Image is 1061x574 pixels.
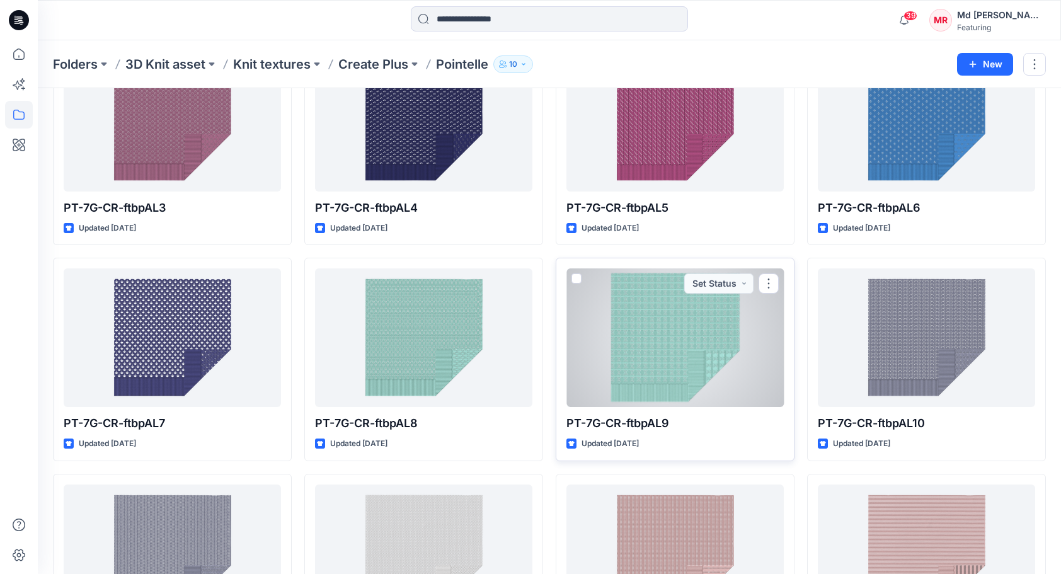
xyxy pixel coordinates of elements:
[818,53,1035,192] a: PT-7G-CR-ftbpAL6
[79,437,136,451] p: Updated [DATE]
[509,57,517,71] p: 10
[566,53,784,192] a: PT-7G-CR-ftbpAL5
[338,55,408,73] a: Create Plus
[315,199,532,217] p: PT-7G-CR-ftbpAL4
[566,415,784,432] p: PT-7G-CR-ftbpAL9
[957,23,1045,32] div: Featuring
[903,11,917,21] span: 39
[818,199,1035,217] p: PT-7G-CR-ftbpAL6
[833,437,890,451] p: Updated [DATE]
[315,268,532,407] a: PT-7G-CR-ftbpAL8
[566,199,784,217] p: PT-7G-CR-ftbpAL5
[330,222,387,235] p: Updated [DATE]
[582,437,639,451] p: Updated [DATE]
[64,199,281,217] p: PT-7G-CR-ftbpAL3
[64,268,281,407] a: PT-7G-CR-ftbpAL7
[436,55,488,73] p: Pointelle
[957,53,1013,76] button: New
[315,53,532,192] a: PT-7G-CR-ftbpAL4
[566,268,784,407] a: PT-7G-CR-ftbpAL9
[53,55,98,73] a: Folders
[64,53,281,192] a: PT-7G-CR-ftbpAL3
[957,8,1045,23] div: Md [PERSON_NAME][DEMOGRAPHIC_DATA]
[233,55,311,73] a: Knit textures
[64,415,281,432] p: PT-7G-CR-ftbpAL7
[79,222,136,235] p: Updated [DATE]
[833,222,890,235] p: Updated [DATE]
[125,55,205,73] a: 3D Knit asset
[929,9,952,32] div: MR
[493,55,533,73] button: 10
[315,415,532,432] p: PT-7G-CR-ftbpAL8
[818,268,1035,407] a: PT-7G-CR-ftbpAL10
[330,437,387,451] p: Updated [DATE]
[818,415,1035,432] p: PT-7G-CR-ftbpAL10
[582,222,639,235] p: Updated [DATE]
